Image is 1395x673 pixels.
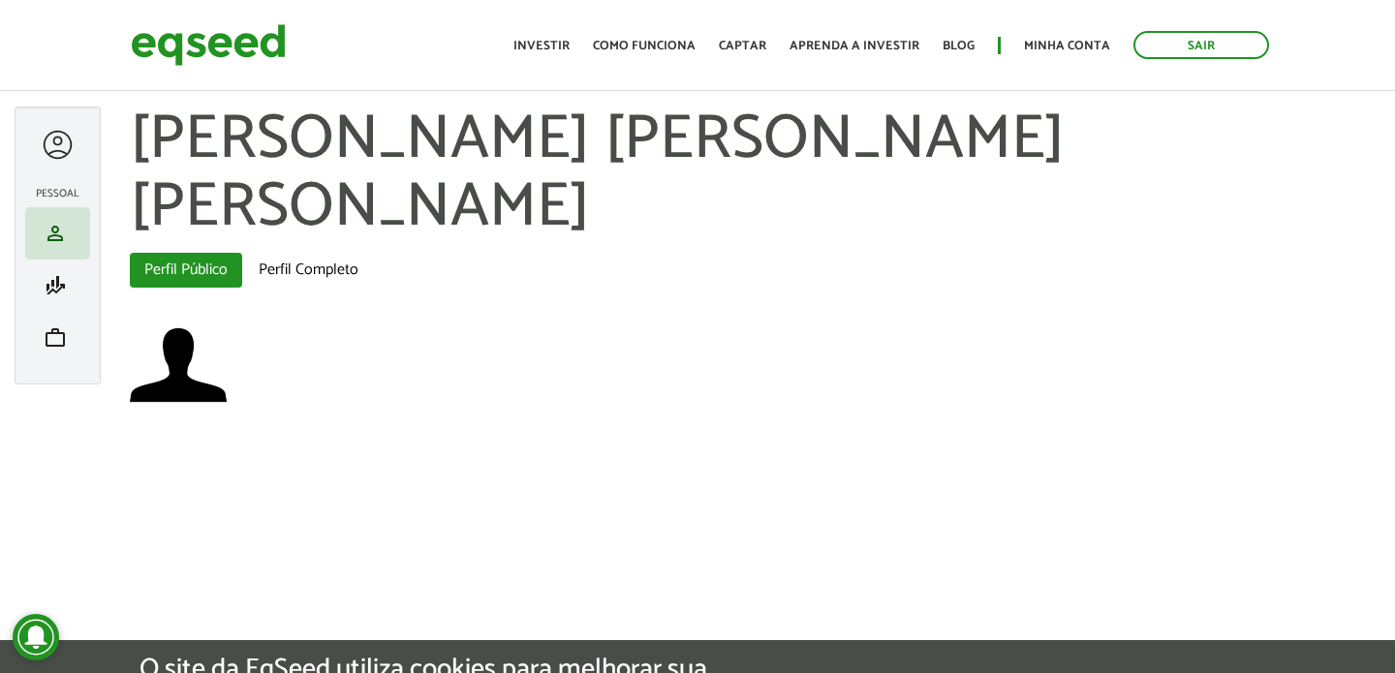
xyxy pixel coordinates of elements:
[30,274,85,297] a: finance_mode
[44,274,67,297] span: finance_mode
[719,40,766,52] a: Captar
[130,253,242,288] a: Perfil Público
[40,127,76,163] a: Expandir menu
[44,326,67,350] span: work
[25,260,90,312] li: Minha simulação
[30,326,85,350] a: work
[130,317,227,413] a: Ver perfil do usuário.
[25,312,90,364] li: Meu portfólio
[244,253,373,288] a: Perfil Completo
[25,207,90,260] li: Meu perfil
[44,222,67,245] span: person
[25,188,90,199] h2: Pessoal
[1024,40,1110,52] a: Minha conta
[790,40,919,52] a: Aprenda a investir
[1133,31,1269,59] a: Sair
[30,222,85,245] a: person
[943,40,975,52] a: Blog
[131,19,286,71] img: EqSeed
[593,40,696,52] a: Como funciona
[513,40,570,52] a: Investir
[130,107,1380,243] h1: [PERSON_NAME] [PERSON_NAME] [PERSON_NAME]
[130,317,227,413] img: Foto de RONNY CARLOS SOUZA SILVA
